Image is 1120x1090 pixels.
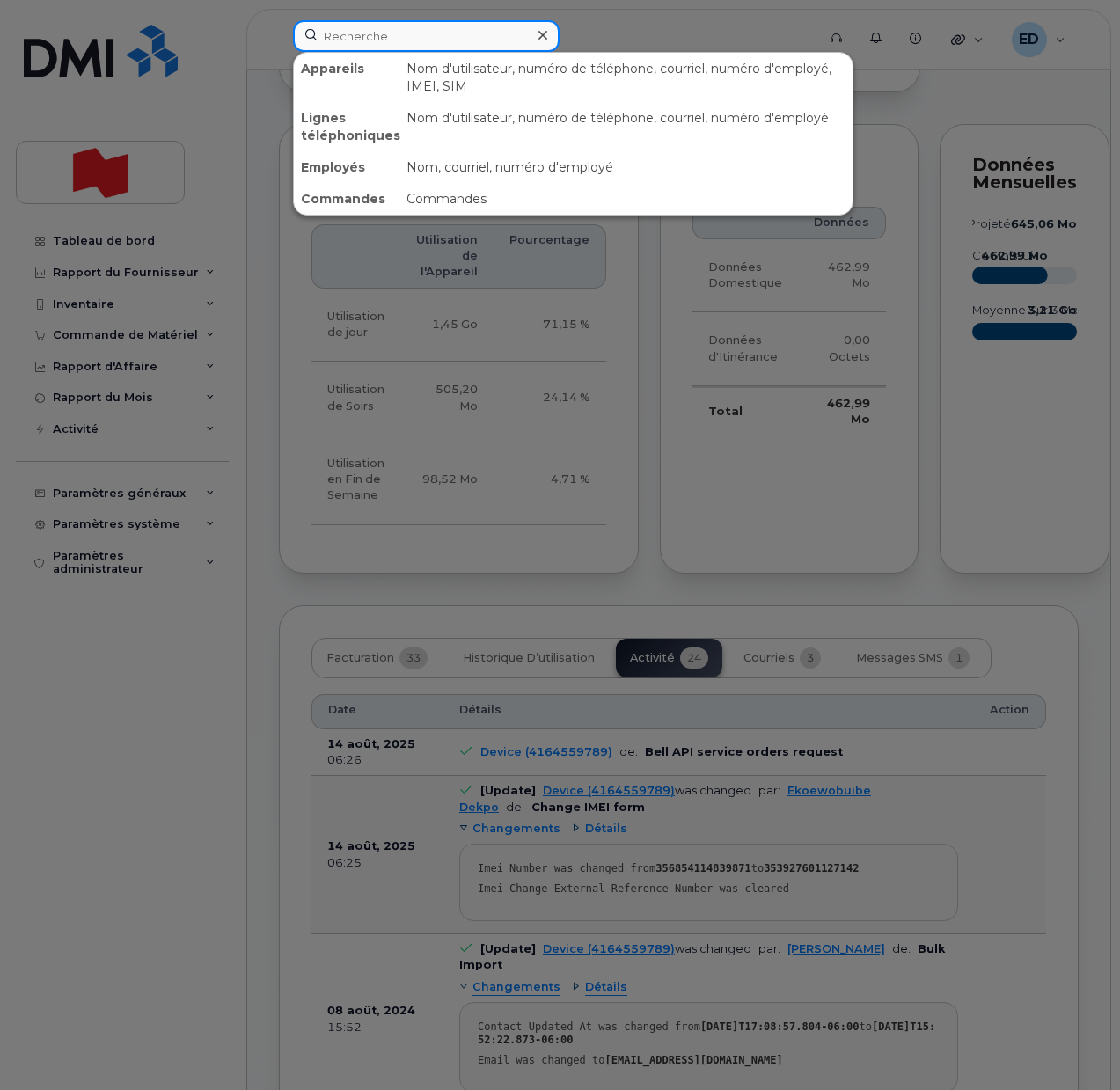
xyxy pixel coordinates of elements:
[294,151,399,183] div: Employés
[399,102,853,151] div: Nom d'utilisateur, numéro de téléphone, courriel, numéro d'employé
[399,151,853,183] div: Nom, courriel, numéro d'employé
[294,53,399,102] div: Appareils
[399,53,853,102] div: Nom d'utilisateur, numéro de téléphone, courriel, numéro d'employé, IMEI, SIM
[399,183,853,215] div: Commandes
[294,102,399,151] div: Lignes téléphoniques
[294,183,399,215] div: Commandes
[293,20,560,52] input: Recherche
